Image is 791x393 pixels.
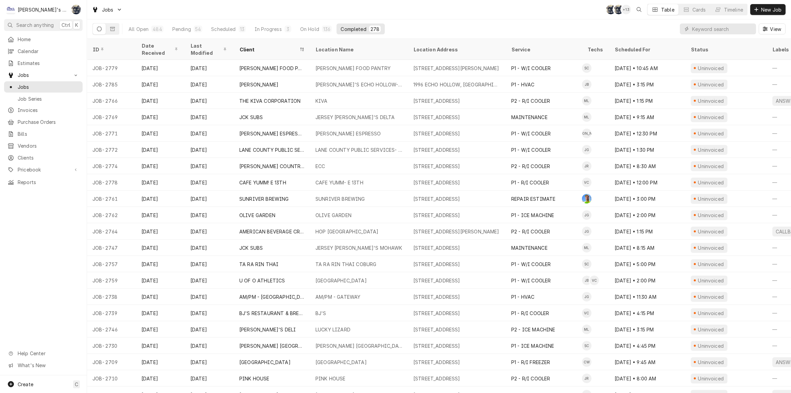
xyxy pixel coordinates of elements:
[185,60,234,76] div: [DATE]
[87,272,136,289] div: JOB-2759
[239,114,263,121] div: JCK SUBS
[87,321,136,338] div: JOB-2746
[315,114,395,121] div: JERSEY [PERSON_NAME]'S DELTA
[511,342,554,349] div: P1 - ICE MACHINE
[4,104,83,116] a: Invoices
[413,97,460,104] div: [STREET_ADDRESS]
[136,174,185,191] div: [DATE]
[18,48,79,55] span: Calendar
[315,146,402,153] div: LANE COUNTY PUBLIC SERVICES- CAFETERIA/BASEMENT
[239,342,305,349] div: [PERSON_NAME] [GEOGRAPHIC_DATA]
[4,81,83,93] a: Jobs
[18,130,79,137] span: Bills
[315,46,401,53] div: Location Name
[609,76,685,93] div: [DATE] • 3:15 PM
[87,174,136,191] div: JOB-2778
[582,374,591,383] div: Jeff Rue's Avatar
[18,95,79,102] span: Job Series
[102,6,114,13] span: Jobs
[511,244,548,251] div: MAINTENANCE
[621,5,631,14] div: + 13
[413,359,460,366] div: [STREET_ADDRESS]
[413,375,460,382] div: [STREET_ADDRESS]
[87,93,136,109] div: JOB-2766
[87,240,136,256] div: JOB-2747
[185,240,234,256] div: [DATE]
[239,326,296,333] div: [PERSON_NAME]'S DELI
[511,310,549,317] div: P1 - R/I COOLER
[239,163,305,170] div: [PERSON_NAME] COUNTRY CLUB
[185,354,234,370] div: [DATE]
[759,23,786,34] button: View
[92,46,129,53] div: ID
[582,259,591,269] div: Steven Cramer's Avatar
[75,381,78,388] span: C
[239,146,305,153] div: LANE COUNTY PUBLIC SERVICE
[614,5,623,14] div: Sarah Bendele's Avatar
[87,142,136,158] div: JOB-2772
[582,161,591,171] div: JR
[136,321,185,338] div: [DATE]
[760,6,783,13] span: New Job
[62,21,70,29] span: Ctrl
[582,129,591,138] div: [PERSON_NAME]
[185,338,234,354] div: [DATE]
[87,338,136,354] div: JOB-2730
[582,292,591,301] div: JG
[185,305,234,321] div: [DATE]
[582,96,591,105] div: Mikah Levitt-Freimuth's Avatar
[413,293,460,300] div: [STREET_ADDRESS]
[315,228,378,235] div: HOP [GEOGRAPHIC_DATA]
[606,5,616,14] div: Sarah Bendele's Avatar
[18,362,79,369] span: What's New
[413,277,460,284] div: [STREET_ADDRESS]
[511,293,534,300] div: P1 - HVAC
[582,292,591,301] div: Johnny Guerra's Avatar
[582,341,591,350] div: Steven Cramer's Avatar
[172,26,191,33] div: Pending
[413,81,500,88] div: 1996 ECHO HOLLOW, [GEOGRAPHIC_DATA], OR 97402
[136,240,185,256] div: [DATE]
[185,289,234,305] div: [DATE]
[582,243,591,252] div: Mikah Levitt-Freimuth's Avatar
[606,5,616,14] div: SB
[4,34,83,45] a: Home
[185,158,234,174] div: [DATE]
[185,174,234,191] div: [DATE]
[136,305,185,321] div: [DATE]
[18,107,79,114] span: Invoices
[136,158,185,174] div: [DATE]
[341,26,366,33] div: Completed
[87,207,136,223] div: JOB-2762
[697,293,725,300] div: Uninvoiced
[18,179,79,186] span: Reports
[582,145,591,154] div: Johnny Guerra's Avatar
[582,178,591,187] div: Valente Castillo's Avatar
[16,21,54,29] span: Search anything
[413,195,460,202] div: [STREET_ADDRESS]
[511,179,549,186] div: P1 - R/I COOLER
[6,5,16,14] div: Clay's Refrigeration's Avatar
[136,76,185,93] div: [DATE]
[582,374,591,383] div: JR
[136,93,185,109] div: [DATE]
[413,179,460,186] div: [STREET_ADDRESS]
[4,360,83,371] a: Go to What's New
[511,146,551,153] div: P1 - W/I COOLER
[136,289,185,305] div: [DATE]
[71,5,81,14] div: SB
[413,46,499,53] div: Location Address
[609,256,685,272] div: [DATE] • 5:00 PM
[582,96,591,105] div: ML
[239,261,278,268] div: TA RA RIN THAI
[582,178,591,187] div: VC
[609,191,685,207] div: [DATE] • 3:00 PM
[136,354,185,370] div: [DATE]
[413,244,460,251] div: [STREET_ADDRESS]
[300,26,319,33] div: On Hold
[315,310,326,317] div: BJ'S
[141,42,178,56] div: Date Received
[239,310,305,317] div: BJ'S RESTAURANT & BREWHOUSE
[18,83,79,91] span: Jobs
[315,261,376,268] div: TA RA RIN THAI COBURG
